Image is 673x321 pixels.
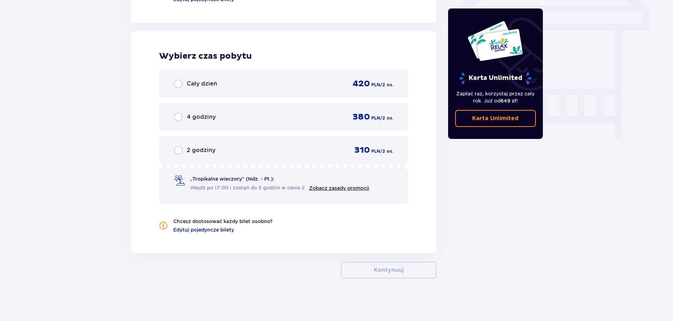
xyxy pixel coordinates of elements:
[187,80,217,88] span: Cały dzień
[353,112,370,122] span: 380
[187,113,216,121] span: 4 godziny
[190,184,306,191] span: Wejdź po 17:00 i zostań do 5 godzin w cenie 2.
[173,218,273,225] p: Chcesz dostosować każdy bilet osobno?
[371,148,380,154] span: PLN
[353,78,370,89] span: 420
[472,115,518,122] p: Karta Unlimited
[371,115,380,121] span: PLN
[309,185,369,191] a: Zobacz zasady promocji
[173,226,234,233] a: Edytuj pojedyncze bilety
[187,146,215,154] span: 2 godziny
[341,262,436,279] button: Kontynuuj
[455,110,536,127] a: Karta Unlimited
[380,82,393,88] span: / 2 os.
[380,115,393,121] span: / 2 os.
[374,266,404,274] p: Kontynuuj
[371,82,380,88] span: PLN
[190,175,274,182] span: „Tropikalne wieczory" (Ndz. - Pt.):
[354,145,370,156] span: 310
[459,72,532,84] p: Karta Unlimited
[500,98,516,104] span: 649 zł
[380,148,393,154] span: / 2 os.
[467,21,523,62] img: Dwie karty całoroczne do Suntago z napisem 'UNLIMITED RELAX', na białym tle z tropikalnymi liśćmi...
[159,51,408,62] h2: Wybierz czas pobytu
[455,90,536,104] p: Zapłać raz, korzystaj przez cały rok. Już od !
